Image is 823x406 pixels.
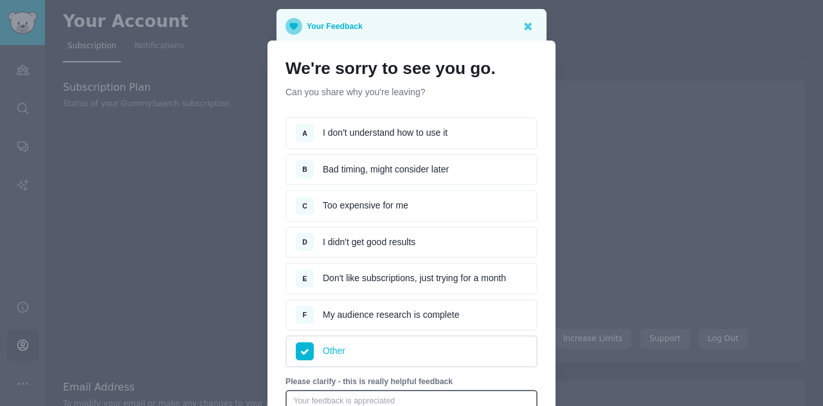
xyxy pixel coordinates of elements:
span: E [302,275,307,282]
span: A [302,129,307,137]
p: Your Feedback [307,18,363,35]
span: C [302,202,307,210]
p: Can you share why you're leaving? [285,86,538,99]
span: D [302,238,307,246]
span: B [302,165,307,173]
h1: We're sorry to see you go. [285,59,538,79]
p: Please clarify - this is really helpful feedback [285,376,538,388]
span: F [303,311,307,318]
